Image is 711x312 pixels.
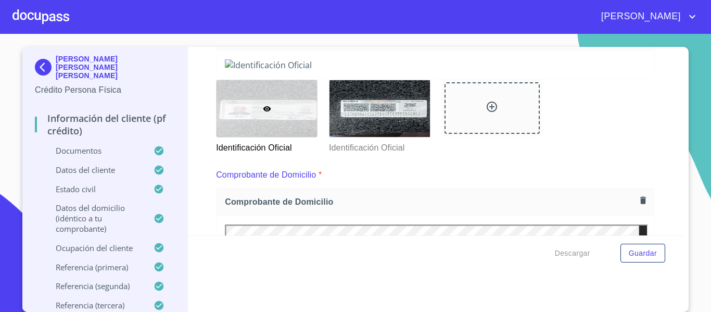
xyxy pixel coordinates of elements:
[35,281,154,291] p: Referencia (segunda)
[35,84,175,96] p: Crédito Persona Física
[35,184,154,194] p: Estado Civil
[593,8,699,25] button: account of current user
[225,196,636,207] span: Comprobante de Domicilio
[35,243,154,253] p: Ocupación del Cliente
[56,55,175,80] p: [PERSON_NAME] [PERSON_NAME] [PERSON_NAME]
[551,244,594,263] button: Descargar
[35,165,154,175] p: Datos del cliente
[35,262,154,272] p: Referencia (primera)
[629,247,657,260] span: Guardar
[35,59,56,76] img: Docupass spot blue
[593,8,686,25] span: [PERSON_NAME]
[329,80,430,137] img: Identificación Oficial
[216,138,316,154] p: Identificación Oficial
[35,145,154,156] p: Documentos
[225,59,646,71] img: Identificación Oficial
[329,138,429,154] p: Identificación Oficial
[35,203,154,234] p: Datos del domicilio (idéntico a tu comprobante)
[555,247,590,260] span: Descargar
[35,300,154,310] p: Referencia (tercera)
[216,169,316,181] p: Comprobante de Domicilio
[35,112,175,137] p: Información del cliente (PF crédito)
[620,244,665,263] button: Guardar
[35,55,175,84] div: [PERSON_NAME] [PERSON_NAME] [PERSON_NAME]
